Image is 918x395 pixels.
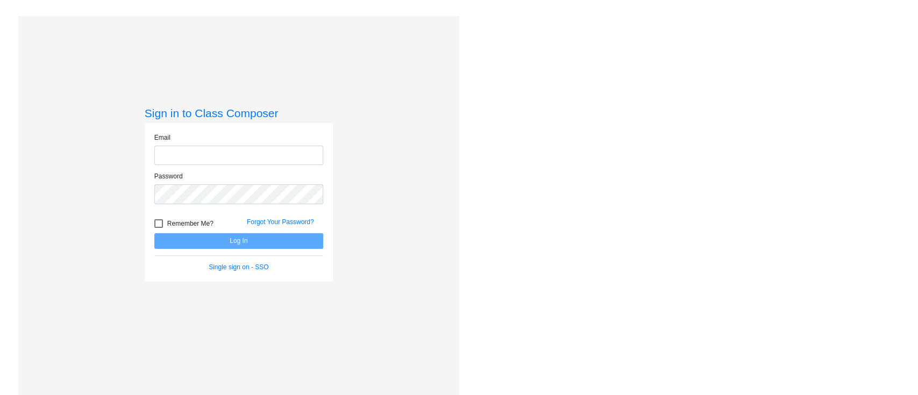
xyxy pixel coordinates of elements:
[247,218,314,226] a: Forgot Your Password?
[154,233,323,249] button: Log In
[145,106,333,120] h3: Sign in to Class Composer
[167,217,214,230] span: Remember Me?
[154,133,170,142] label: Email
[209,263,268,271] a: Single sign on - SSO
[154,171,183,181] label: Password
